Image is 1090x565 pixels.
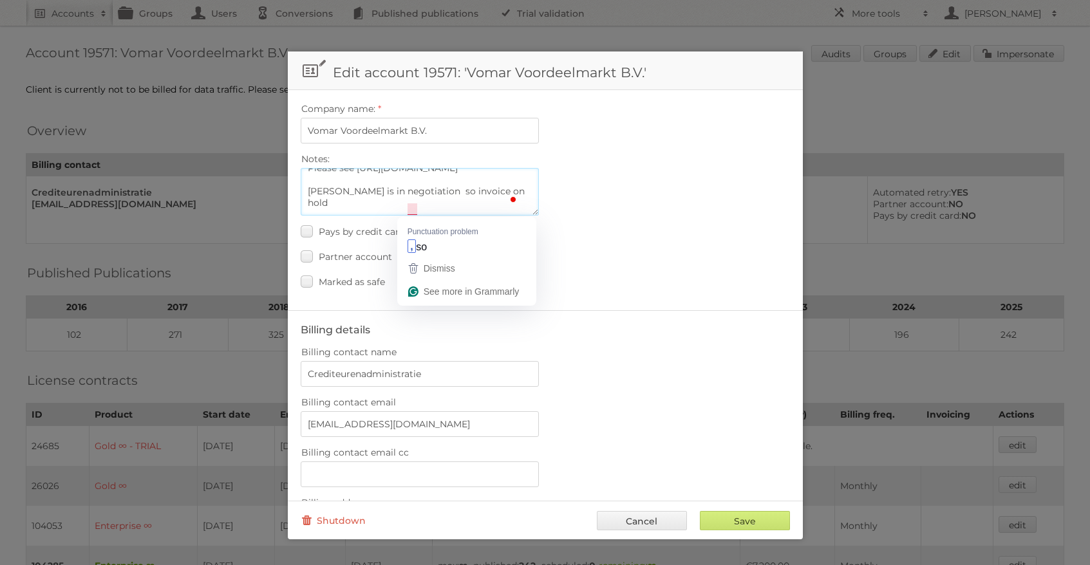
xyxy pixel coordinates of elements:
legend: Billing details [301,324,370,336]
span: Marked as safe [319,276,385,288]
span: Billing contact name [301,346,397,358]
span: Billing contact email [301,396,396,408]
a: Cancel [597,511,687,530]
span: Billing contact email cc [301,447,409,458]
span: Billing address [301,497,368,508]
h1: Edit account 19571: 'Vomar Voordeelmarkt B.V.' [288,51,803,90]
span: Notes: [301,153,330,165]
span: Company name: [301,103,375,115]
textarea: To enrich screen reader interactions, please activate Accessibility in Grammarly extension settings [301,168,539,216]
span: Partner account [319,251,392,263]
span: Pays by credit card [319,226,405,237]
a: Shutdown [301,511,366,530]
input: Save [700,511,790,530]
